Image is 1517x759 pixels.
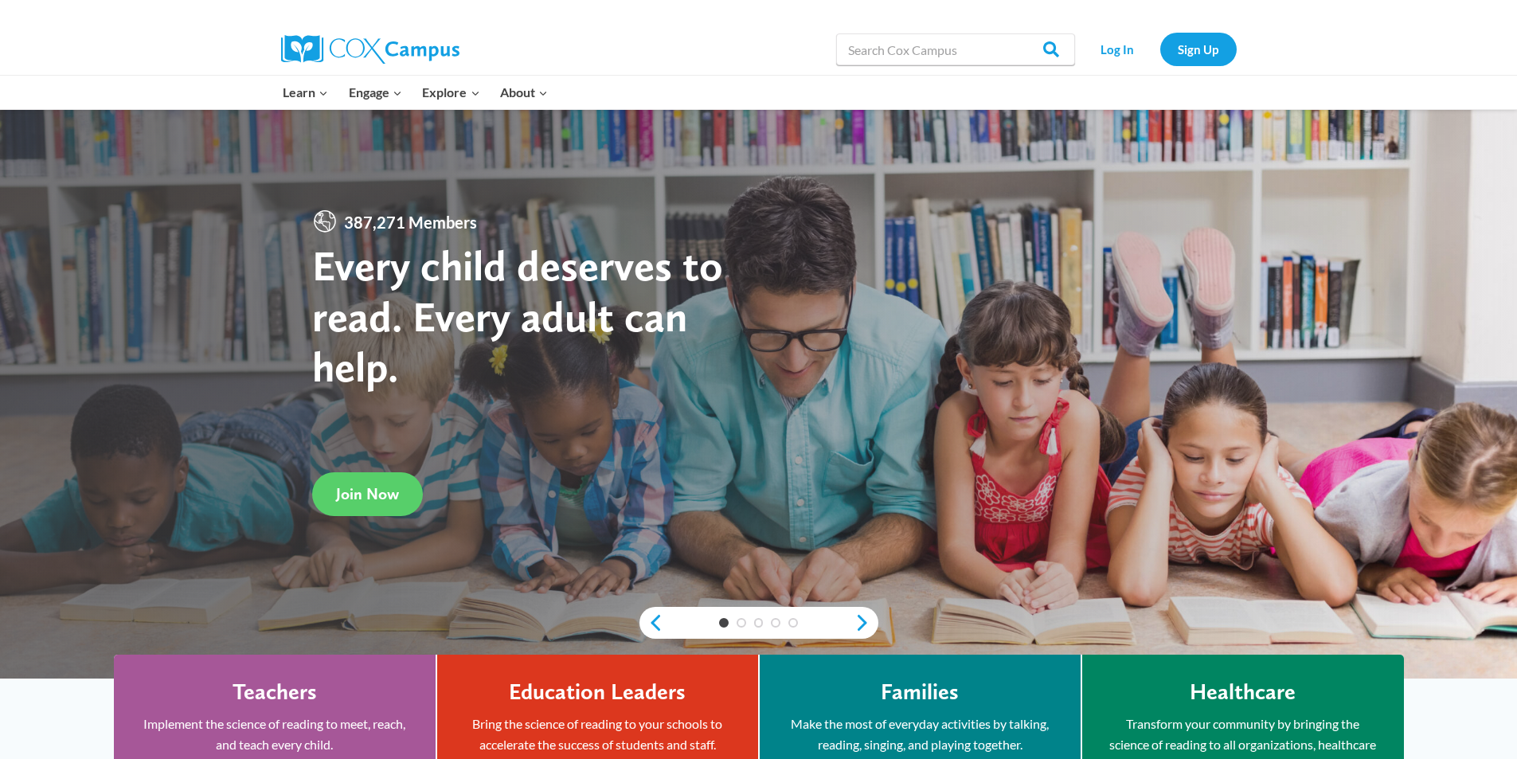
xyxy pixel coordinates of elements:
[349,82,402,103] span: Engage
[509,679,686,706] h4: Education Leaders
[784,714,1057,754] p: Make the most of everyday activities by talking, reading, singing, and playing together.
[737,618,746,628] a: 2
[422,82,479,103] span: Explore
[639,607,878,639] div: content slider buttons
[854,613,878,632] a: next
[312,472,423,516] a: Join Now
[336,484,399,503] span: Join Now
[461,714,734,754] p: Bring the science of reading to your schools to accelerate the success of students and staff.
[338,209,483,234] span: 387,271 Members
[719,618,729,628] a: 1
[283,82,328,103] span: Learn
[836,33,1075,65] input: Search Cox Campus
[233,679,317,706] h4: Teachers
[1190,679,1296,706] h4: Healthcare
[138,714,412,754] p: Implement the science of reading to meet, reach, and teach every child.
[1083,33,1152,65] a: Log In
[1160,33,1237,65] a: Sign Up
[500,82,548,103] span: About
[1083,33,1237,65] nav: Secondary Navigation
[788,618,798,628] a: 5
[273,76,558,109] nav: Primary Navigation
[881,679,959,706] h4: Families
[771,618,780,628] a: 4
[639,613,663,632] a: previous
[281,35,459,64] img: Cox Campus
[754,618,764,628] a: 3
[312,240,723,392] strong: Every child deserves to read. Every adult can help.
